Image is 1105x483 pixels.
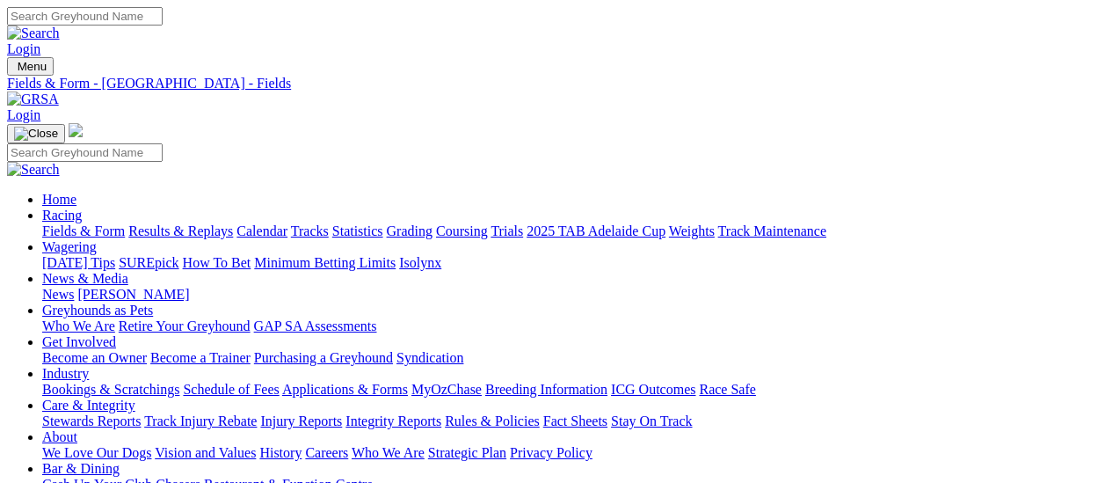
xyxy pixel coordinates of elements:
a: Track Injury Rebate [144,413,257,428]
input: Search [7,143,163,162]
a: Purchasing a Greyhound [254,350,393,365]
a: [DATE] Tips [42,255,115,270]
a: Industry [42,366,89,381]
a: Stay On Track [611,413,692,428]
div: About [42,445,1098,461]
a: Wagering [42,239,97,254]
a: History [259,445,302,460]
a: Results & Replays [128,223,233,238]
img: Search [7,26,60,41]
a: Tracks [291,223,329,238]
div: Wagering [42,255,1098,271]
a: Syndication [396,350,463,365]
a: About [42,429,77,444]
a: Home [42,192,76,207]
span: Menu [18,60,47,73]
a: How To Bet [183,255,251,270]
button: Toggle navigation [7,124,65,143]
a: Fields & Form [42,223,125,238]
a: Statistics [332,223,383,238]
a: ICG Outcomes [611,382,695,397]
a: News & Media [42,271,128,286]
a: Race Safe [699,382,755,397]
a: Trials [491,223,523,238]
div: Greyhounds as Pets [42,318,1098,334]
a: Fact Sheets [543,413,607,428]
a: Who We Are [42,318,115,333]
a: Privacy Policy [510,445,592,460]
a: Who We Are [352,445,425,460]
input: Search [7,7,163,26]
a: Careers [305,445,348,460]
a: 2025 TAB Adelaide Cup [527,223,665,238]
a: Track Maintenance [718,223,826,238]
a: Retire Your Greyhound [119,318,251,333]
a: Weights [669,223,715,238]
a: Grading [387,223,433,238]
a: MyOzChase [411,382,482,397]
img: Search [7,162,60,178]
a: Greyhounds as Pets [42,303,153,318]
a: Get Involved [42,334,116,349]
a: Login [7,41,40,56]
a: Stewards Reports [42,413,141,428]
a: Care & Integrity [42,398,135,413]
a: Calendar [236,223,287,238]
a: Become an Owner [42,350,147,365]
a: Become a Trainer [150,350,251,365]
a: Injury Reports [260,413,342,428]
a: Breeding Information [485,382,607,397]
a: [PERSON_NAME] [77,287,189,302]
div: Care & Integrity [42,413,1098,429]
a: Fields & Form - [GEOGRAPHIC_DATA] - Fields [7,76,1098,91]
a: News [42,287,74,302]
div: Racing [42,223,1098,239]
a: Isolynx [399,255,441,270]
img: GRSA [7,91,59,107]
a: Rules & Policies [445,413,540,428]
a: Vision and Values [155,445,256,460]
a: Integrity Reports [345,413,441,428]
div: Industry [42,382,1098,398]
div: Get Involved [42,350,1098,366]
a: We Love Our Dogs [42,445,151,460]
a: Bar & Dining [42,461,120,476]
a: Login [7,107,40,122]
a: Coursing [436,223,488,238]
a: Applications & Forms [282,382,408,397]
a: Schedule of Fees [183,382,279,397]
a: Racing [42,208,82,223]
a: Minimum Betting Limits [254,255,396,270]
div: News & Media [42,287,1098,303]
a: GAP SA Assessments [254,318,377,333]
img: logo-grsa-white.png [69,123,83,137]
img: Close [14,127,58,141]
a: Strategic Plan [428,445,506,460]
a: Bookings & Scratchings [42,382,179,397]
a: SUREpick [119,255,178,270]
button: Toggle navigation [7,57,54,76]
